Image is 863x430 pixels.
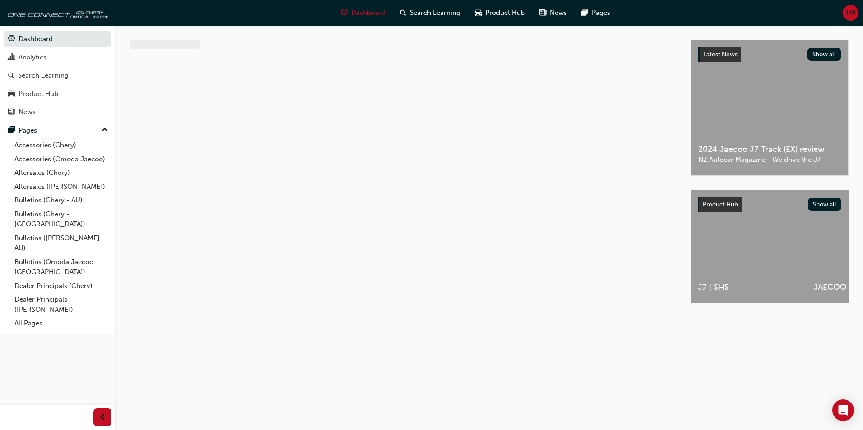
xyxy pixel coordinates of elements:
span: News [550,8,567,18]
a: search-iconSearch Learning [393,4,468,22]
button: Show all [807,48,841,61]
span: Product Hub [703,201,738,208]
span: Product Hub [485,8,525,18]
a: car-iconProduct Hub [468,4,532,22]
button: Show all [808,198,842,211]
a: News [4,104,111,120]
span: guage-icon [8,35,15,43]
span: pages-icon [8,127,15,135]
a: Aftersales (Chery) [11,166,111,180]
span: pages-icon [581,7,588,18]
span: guage-icon [341,7,348,18]
span: car-icon [8,90,15,98]
a: Bulletins (Chery - AU) [11,193,111,207]
span: up-icon [102,124,108,136]
a: Bulletins (Chery - [GEOGRAPHIC_DATA]) [11,207,111,231]
span: NZ Autocar Magazine - We drive the J7. [698,155,841,165]
span: search-icon [400,7,406,18]
a: Search Learning [4,67,111,84]
div: Search Learning [18,70,69,81]
a: pages-iconPages [574,4,617,22]
span: car-icon [475,7,482,18]
a: J7 | SHS [691,190,806,303]
span: prev-icon [99,412,106,423]
a: Latest NewsShow all2024 Jaecoo J7 Track (EX) reviewNZ Autocar Magazine - We drive the J7. [691,40,849,176]
span: 2024 Jaecoo J7 Track (EX) review [698,144,841,155]
span: Dashboard [351,8,385,18]
div: News [19,107,36,117]
a: Accessories (Omoda Jaecoo) [11,152,111,166]
div: Open Intercom Messenger [832,399,854,421]
span: TW [845,8,856,18]
a: news-iconNews [532,4,574,22]
span: J7 | SHS [698,282,798,293]
div: Product Hub [19,89,58,99]
a: Aftersales ([PERSON_NAME]) [11,180,111,194]
button: DashboardAnalyticsSearch LearningProduct HubNews [4,29,111,122]
a: Bulletins ([PERSON_NAME] - AU) [11,231,111,255]
a: Dealer Principals (Chery) [11,279,111,293]
a: Analytics [4,49,111,66]
button: Pages [4,122,111,139]
div: Analytics [19,52,46,63]
div: Pages [19,125,37,136]
span: Search Learning [410,8,460,18]
a: Latest NewsShow all [698,47,841,62]
a: Product Hub [4,86,111,102]
a: Dashboard [4,31,111,47]
span: Latest News [703,50,738,58]
span: search-icon [8,72,14,80]
a: Product HubShow all [698,197,841,212]
span: chart-icon [8,54,15,62]
a: Accessories (Chery) [11,138,111,152]
a: All Pages [11,316,111,330]
a: Dealer Principals ([PERSON_NAME]) [11,293,111,316]
button: TW [843,5,858,21]
span: Pages [592,8,610,18]
span: news-icon [8,108,15,116]
a: guage-iconDashboard [334,4,393,22]
span: news-icon [539,7,546,18]
img: oneconnect [5,4,108,22]
a: Bulletins (Omoda Jaecoo - [GEOGRAPHIC_DATA]) [11,255,111,279]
